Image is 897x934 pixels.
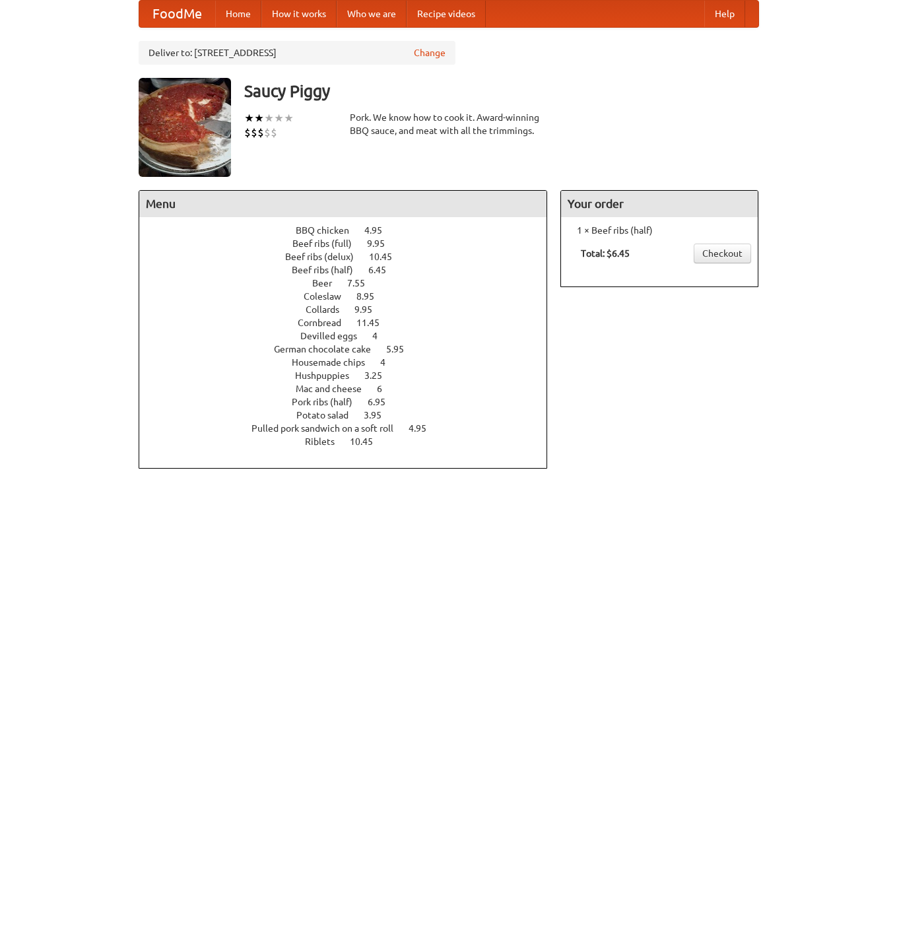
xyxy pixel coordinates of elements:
[407,1,486,27] a: Recipe videos
[139,1,215,27] a: FoodMe
[300,331,402,341] a: Devilled eggs 4
[386,344,417,354] span: 5.95
[300,331,370,341] span: Devilled eggs
[337,1,407,27] a: Who we are
[139,78,231,177] img: angular.jpg
[292,357,410,368] a: Housemade chips 4
[271,125,277,140] li: $
[251,125,257,140] li: $
[368,397,399,407] span: 6.95
[251,423,407,434] span: Pulled pork sandwich on a soft roll
[356,317,393,328] span: 11.45
[356,291,387,302] span: 8.95
[312,278,389,288] a: Beer 7.55
[139,41,455,65] div: Deliver to: [STREET_ADDRESS]
[305,436,397,447] a: Riblets 10.45
[354,304,385,315] span: 9.95
[285,251,367,262] span: Beef ribs (delux)
[295,370,407,381] a: Hushpuppies 3.25
[561,191,758,217] h4: Your order
[347,278,378,288] span: 7.55
[254,111,264,125] li: ★
[274,344,428,354] a: German chocolate cake 5.95
[292,357,378,368] span: Housemade chips
[377,384,395,394] span: 6
[369,251,405,262] span: 10.45
[296,225,362,236] span: BBQ chicken
[298,317,354,328] span: Cornbread
[350,111,548,137] div: Pork. We know how to cook it. Award-winning BBQ sauce, and meat with all the trimmings.
[296,225,407,236] a: BBQ chicken 4.95
[292,265,411,275] a: Beef ribs (half) 6.45
[694,244,751,263] a: Checkout
[312,278,345,288] span: Beer
[264,111,274,125] li: ★
[364,410,395,420] span: 3.95
[215,1,261,27] a: Home
[244,78,759,104] h3: Saucy Piggy
[139,191,547,217] h4: Menu
[305,436,348,447] span: Riblets
[264,125,271,140] li: $
[298,317,404,328] a: Cornbread 11.45
[251,423,451,434] a: Pulled pork sandwich on a soft roll 4.95
[304,291,399,302] a: Coleslaw 8.95
[414,46,446,59] a: Change
[372,331,391,341] span: 4
[292,397,366,407] span: Pork ribs (half)
[295,370,362,381] span: Hushpuppies
[292,238,409,249] a: Beef ribs (full) 9.95
[350,436,386,447] span: 10.45
[257,125,264,140] li: $
[409,423,440,434] span: 4.95
[364,370,395,381] span: 3.25
[296,384,375,394] span: Mac and cheese
[261,1,337,27] a: How it works
[704,1,745,27] a: Help
[368,265,399,275] span: 6.45
[367,238,398,249] span: 9.95
[285,251,416,262] a: Beef ribs (delux) 10.45
[274,111,284,125] li: ★
[296,384,407,394] a: Mac and cheese 6
[304,291,354,302] span: Coleslaw
[380,357,399,368] span: 4
[296,410,362,420] span: Potato salad
[274,344,384,354] span: German chocolate cake
[292,238,365,249] span: Beef ribs (full)
[296,410,406,420] a: Potato salad 3.95
[306,304,397,315] a: Collards 9.95
[364,225,395,236] span: 4.95
[581,248,630,259] b: Total: $6.45
[568,224,751,237] li: 1 × Beef ribs (half)
[284,111,294,125] li: ★
[244,111,254,125] li: ★
[292,265,366,275] span: Beef ribs (half)
[244,125,251,140] li: $
[292,397,410,407] a: Pork ribs (half) 6.95
[306,304,352,315] span: Collards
